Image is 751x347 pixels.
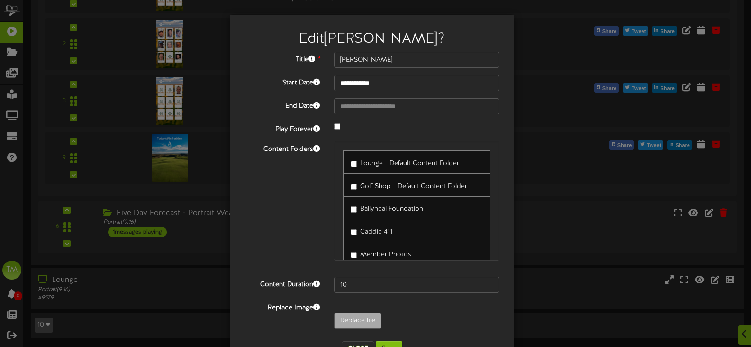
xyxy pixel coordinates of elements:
input: Member Photos [351,252,357,258]
input: Golf Shop - Default Content Folder [351,184,357,190]
label: Start Date [237,75,327,88]
label: Play Forever [237,122,327,134]
span: Lounge - Default Content Folder [360,160,459,167]
label: Content Duration [237,277,327,290]
label: End Date [237,98,327,111]
span: Golf Shop - Default Content Folder [360,183,467,190]
input: Ballyneal Foundation [351,206,357,213]
input: Title [334,52,499,68]
span: Member Photos [360,251,411,258]
label: Content Folders [237,141,327,154]
span: Caddie 411 [360,228,392,235]
label: Replace Image [237,300,327,313]
input: Caddie 411 [351,229,357,235]
input: Lounge - Default Content Folder [351,161,357,167]
h2: Edit [PERSON_NAME] ? [244,31,499,47]
input: 15 [334,277,499,293]
label: Title [237,52,327,65]
span: Ballyneal Foundation [360,206,423,213]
